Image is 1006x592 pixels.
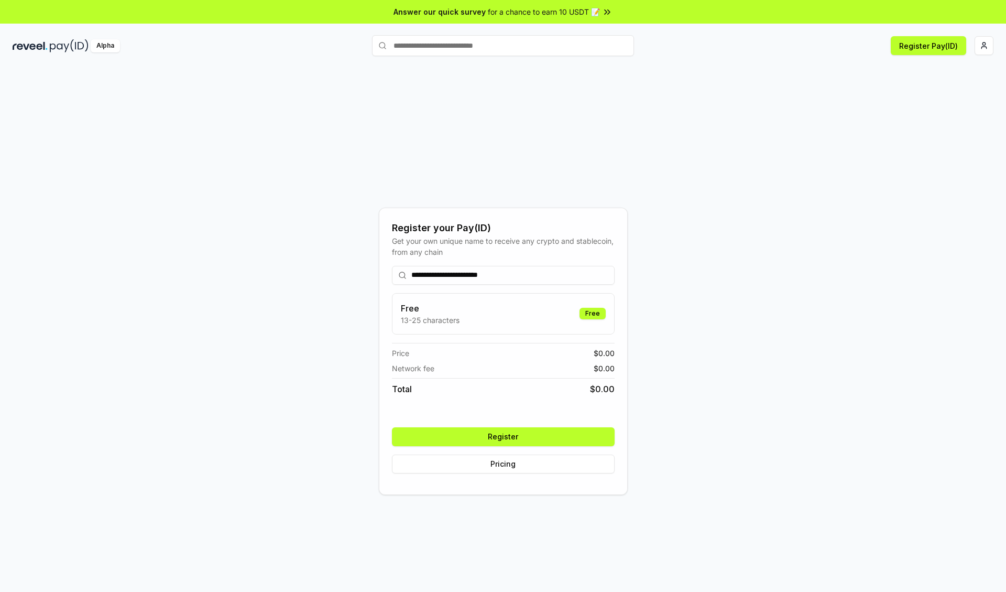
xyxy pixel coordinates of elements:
[13,39,48,52] img: reveel_dark
[401,315,460,326] p: 13-25 characters
[392,363,434,374] span: Network fee
[579,308,606,319] div: Free
[392,455,615,473] button: Pricing
[392,383,412,395] span: Total
[891,36,966,55] button: Register Pay(ID)
[392,348,409,359] span: Price
[594,348,615,359] span: $ 0.00
[488,6,600,17] span: for a chance to earn 10 USDT 📝
[590,383,615,395] span: $ 0.00
[392,427,615,446] button: Register
[392,221,615,235] div: Register your Pay(ID)
[91,39,120,52] div: Alpha
[594,363,615,374] span: $ 0.00
[401,302,460,315] h3: Free
[50,39,89,52] img: pay_id
[393,6,486,17] span: Answer our quick survey
[392,235,615,257] div: Get your own unique name to receive any crypto and stablecoin, from any chain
